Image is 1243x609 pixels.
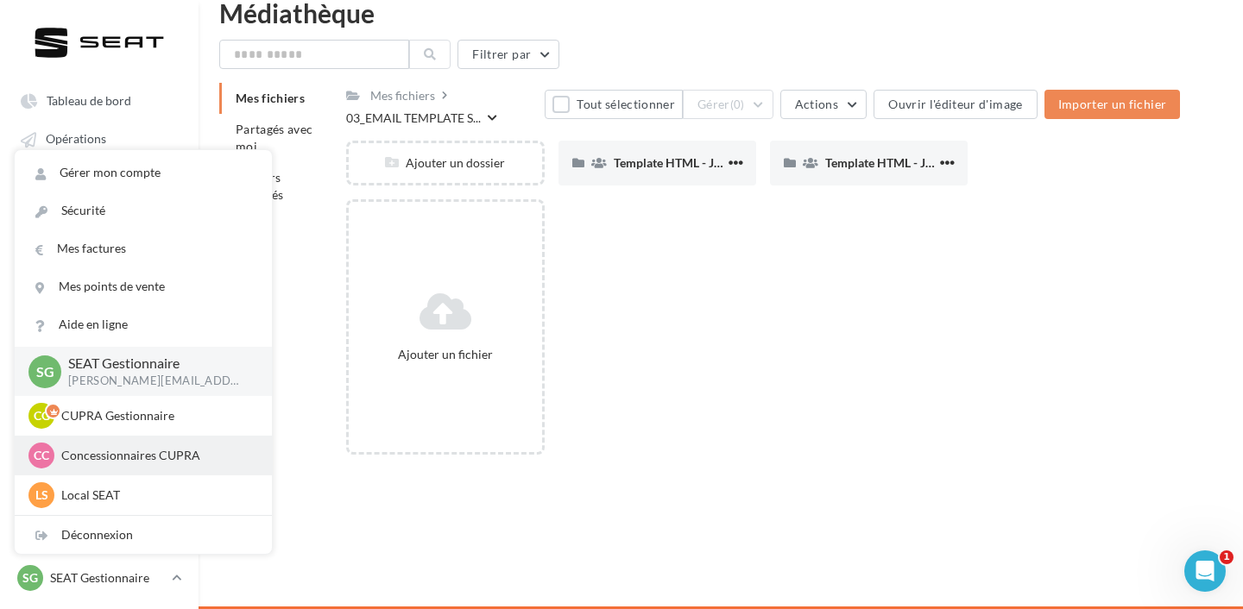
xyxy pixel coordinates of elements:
[68,374,244,389] p: [PERSON_NAME][EMAIL_ADDRESS][PERSON_NAME][DOMAIN_NAME][PERSON_NAME]
[10,161,188,193] a: Boîte de réception 99+
[10,238,188,269] a: Médiathèque
[346,110,481,127] span: 03_EMAIL TEMPLATE S...
[15,305,272,343] a: Aide en ligne
[683,90,773,119] button: Gérer(0)
[236,91,305,105] span: Mes fichiers
[10,122,188,154] a: Opérations
[545,90,683,119] button: Tout sélectionner
[10,277,188,308] a: Affiliés
[795,97,838,111] span: Actions
[349,154,541,172] div: Ajouter un dossier
[68,354,244,374] p: SEAT Gestionnaire
[35,487,48,504] span: LS
[61,447,251,464] p: Concessionnaires CUPRA
[15,267,272,305] a: Mes points de vente
[14,562,185,594] a: SG SEAT Gestionnaire
[614,155,790,170] span: Template HTML - JPO Générique
[10,200,188,231] a: Visibilité locale
[457,40,559,69] button: Filtrer par
[15,154,272,191] a: Gérer mon compte
[1220,550,1234,564] span: 1
[61,487,251,504] p: Local SEAT
[874,90,1037,119] button: Ouvrir l'éditeur d'image
[1044,90,1181,119] button: Importer un fichier
[10,354,188,401] a: PLV et print personnalisable
[34,407,50,424] span: CG
[61,407,251,424] p: CUPRA Gestionnaire
[46,132,106,147] span: Opérations
[15,516,272,554] div: Déconnexion
[1184,550,1226,592] iframe: Intercom live chat
[1058,97,1167,111] span: Importer un fichier
[236,122,313,154] span: Partagés avec moi
[10,85,188,116] a: Tableau de bord
[370,87,435,104] div: Mes fichiers
[50,569,165,587] p: SEAT Gestionnaire
[780,90,867,119] button: Actions
[15,191,272,229] a: Sécurité
[825,155,973,170] span: Template HTML - JPO Mars
[730,97,745,111] span: (0)
[356,346,534,363] div: Ajouter un fichier
[15,229,272,267] a: Mes factures
[47,93,131,108] span: Tableau de bord
[36,361,54,381] span: SG
[34,447,49,464] span: CC
[22,569,38,587] span: SG
[10,315,188,346] a: Campagnes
